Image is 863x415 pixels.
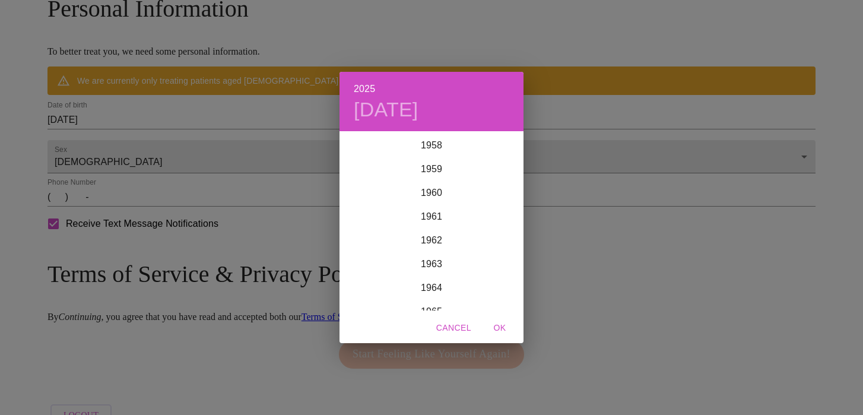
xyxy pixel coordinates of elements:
div: 1958 [340,134,523,157]
button: Cancel [431,317,476,339]
div: 1963 [340,252,523,276]
div: 1959 [340,157,523,181]
div: 1961 [340,205,523,229]
div: 1965 [340,300,523,324]
div: 1964 [340,276,523,300]
button: OK [481,317,519,339]
button: 2025 [354,81,375,97]
button: [DATE] [354,97,418,122]
span: OK [486,321,514,335]
span: Cancel [436,321,471,335]
div: 1962 [340,229,523,252]
div: 1960 [340,181,523,205]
